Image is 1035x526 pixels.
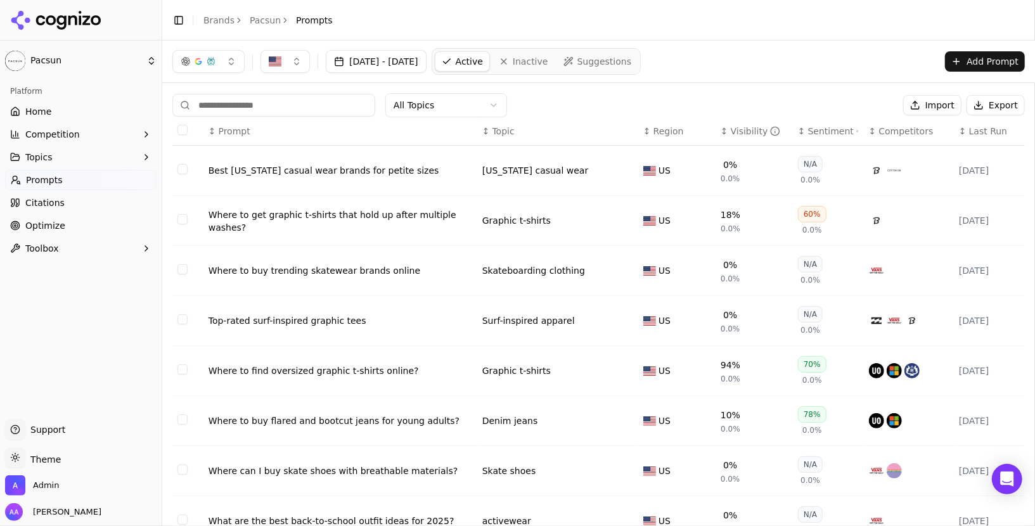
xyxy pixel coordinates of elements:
button: Select row 3 [177,264,188,274]
span: 0.0% [802,425,822,435]
a: Suggestions [557,51,638,72]
a: Top-rated surf-inspired graphic tees [209,314,472,327]
span: US [659,164,671,177]
span: 0.0% [800,175,820,185]
img: US flag [643,316,656,326]
span: Home [25,105,51,118]
a: Denim jeans [482,414,538,427]
th: sentiment [793,117,864,146]
div: [DATE] [959,214,1020,227]
a: Home [5,101,157,122]
img: hollister [904,363,920,378]
a: Graphic t-shirts [482,364,551,377]
div: Sentiment [808,125,859,138]
div: N/A [798,506,823,523]
button: Select row 7 [177,465,188,475]
button: Competition [5,124,157,144]
button: Select row 5 [177,364,188,375]
span: 0.0% [800,325,820,335]
img: US flag [643,366,656,376]
th: Region [638,117,716,146]
div: ↕Competitors [869,125,949,138]
span: Optimize [25,219,65,232]
img: Admin [5,475,25,496]
span: 0.0% [721,274,740,284]
div: 70% [798,356,826,373]
div: 18% [721,208,740,221]
span: US [659,264,671,277]
img: cotton on [887,163,902,178]
span: US [659,465,671,477]
span: Prompt [219,125,250,138]
span: Inactive [513,55,548,68]
span: 0.0% [721,174,740,184]
span: [PERSON_NAME] [28,506,101,518]
div: ↕Prompt [209,125,472,138]
button: Open organization switcher [5,475,59,496]
div: N/A [798,456,823,473]
span: Toolbox [25,242,59,255]
nav: breadcrumb [203,14,333,27]
span: Active [456,55,483,68]
div: 0% [723,309,737,321]
div: 78% [798,406,826,423]
span: Citations [25,196,65,209]
div: [DATE] [959,314,1020,327]
div: Platform [5,81,157,101]
a: Where to buy flared and bootcut jeans for young adults? [209,414,472,427]
button: Select row 1 [177,164,188,174]
span: Admin [33,480,59,491]
a: Pacsun [250,14,281,27]
th: Topic [477,117,638,146]
div: 0% [723,509,737,522]
img: h&m [887,413,902,428]
button: Toolbox [5,238,157,259]
img: US flag [643,516,656,526]
button: Add Prompt [945,51,1025,72]
img: uniqlo [869,213,884,228]
span: US [659,314,671,327]
div: 0% [723,259,737,271]
a: Where to find oversized graphic t-shirts online? [209,364,472,377]
img: Alp Aysan [5,503,23,521]
a: Skateboarding clothing [482,264,585,277]
a: Citations [5,193,157,213]
button: [DATE] - [DATE] [326,50,427,73]
div: [DATE] [959,164,1020,177]
img: US flag [643,166,656,176]
a: Where to buy trending skatewear brands online [209,264,472,277]
div: [DATE] [959,364,1020,377]
a: Prompts [5,170,157,190]
th: Prompt [203,117,477,146]
img: uniqlo [869,163,884,178]
span: 0.0% [802,375,822,385]
span: 0.0% [800,275,820,285]
button: Select row 2 [177,214,188,224]
div: Open Intercom Messenger [992,464,1022,494]
div: Where can I buy skate shoes with breathable materials? [209,465,472,477]
div: 94% [721,359,740,371]
img: h&m [887,363,902,378]
img: US flag [643,266,656,276]
div: Where to get graphic t-shirts that hold up after multiple washes? [209,208,472,234]
a: [US_STATE] casual wear [482,164,589,177]
span: 0.0% [721,224,740,234]
div: Graphic t-shirts [482,214,551,227]
img: US flag [643,216,656,226]
img: vans [869,263,884,278]
div: 10% [721,409,740,421]
span: Theme [25,454,61,465]
div: 0% [723,158,737,171]
button: Topics [5,147,157,167]
img: Pacsun [5,51,25,71]
button: Select row 6 [177,414,188,425]
span: US [659,414,671,427]
span: Topic [492,125,515,138]
span: Topics [25,151,53,164]
a: Best [US_STATE] casual wear brands for petite sizes [209,164,472,177]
